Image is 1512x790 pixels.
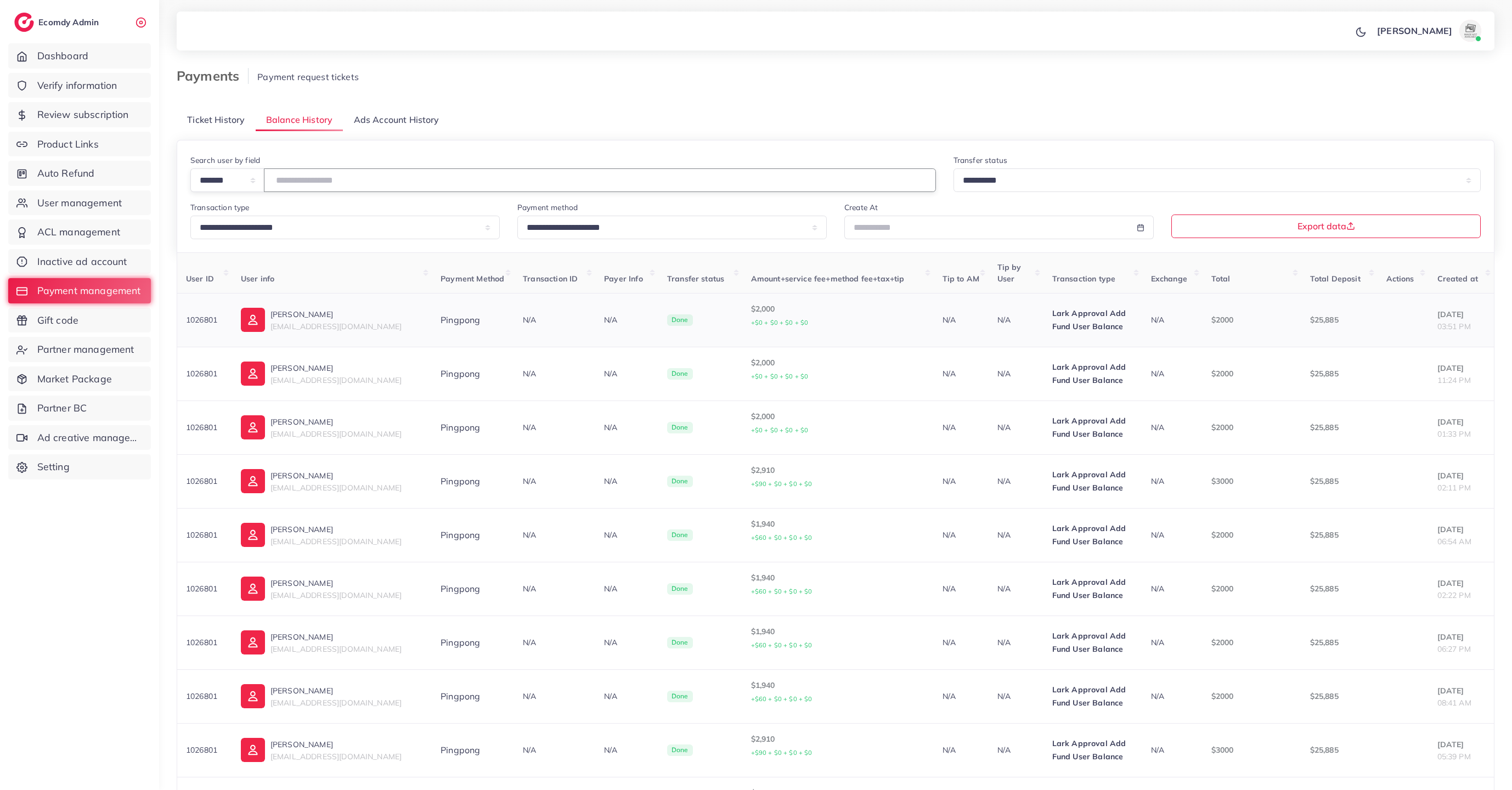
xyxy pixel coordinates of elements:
span: 11:24 PM [1437,375,1471,385]
a: Gift code [8,308,151,333]
p: 1026801 [186,421,223,434]
p: N/A [997,313,1035,326]
span: Product Links [37,137,99,151]
p: $2,910 [751,732,925,759]
span: User ID [186,274,214,284]
a: [PERSON_NAME]avatar [1371,20,1486,42]
p: N/A [604,367,650,380]
small: +$90 + $0 + $0 + $0 [751,480,813,488]
p: [DATE] [1437,308,1485,321]
p: N/A [943,582,980,595]
span: 05:39 PM [1437,752,1471,761]
a: Review subscription [8,102,151,127]
span: N/A [523,637,536,647]
p: $2000 [1211,367,1293,380]
p: Lark Approval Add Fund User Balance [1052,683,1133,709]
span: Partner BC [37,401,87,415]
span: N/A [523,745,536,755]
span: Actions [1386,274,1414,284]
span: [EMAIL_ADDRESS][DOMAIN_NAME] [270,752,402,761]
span: Partner management [37,342,134,357]
span: Done [667,744,693,757]
div: Pingpong [441,690,505,703]
span: Total [1211,274,1231,284]
div: Pingpong [441,421,505,434]
a: Setting [8,454,151,479]
img: ic-user-info.36bf1079.svg [241,738,265,762]
span: N/A [523,315,536,325]
small: +$60 + $0 + $0 + $0 [751,534,813,541]
span: User management [37,196,122,210]
p: $1,940 [751,625,925,652]
button: Export data [1171,215,1481,238]
img: ic-user-info.36bf1079.svg [241,630,265,654]
img: ic-user-info.36bf1079.svg [241,523,265,547]
small: +$0 + $0 + $0 + $0 [751,319,809,326]
p: [PERSON_NAME] [270,362,402,375]
p: $2000 [1211,636,1293,649]
a: Market Package [8,366,151,392]
span: 06:54 AM [1437,537,1471,546]
span: Tip by User [997,262,1022,283]
img: ic-user-info.36bf1079.svg [241,469,265,493]
a: Verify information [8,73,151,98]
h3: Payments [177,68,249,84]
img: logo [14,13,34,32]
span: Done [667,637,693,649]
p: $25,885 [1310,475,1369,488]
span: Export data [1297,222,1355,230]
p: N/A [997,743,1035,757]
p: N/A [604,475,650,488]
span: Done [667,314,693,326]
img: ic-user-info.36bf1079.svg [241,415,265,439]
p: N/A [997,636,1035,649]
p: Lark Approval Add Fund User Balance [1052,360,1133,387]
p: Lark Approval Add Fund User Balance [1052,468,1133,494]
small: +$60 + $0 + $0 + $0 [751,588,813,595]
span: [EMAIL_ADDRESS][DOMAIN_NAME] [270,321,402,331]
p: 1026801 [186,636,223,649]
p: $2,910 [751,464,925,490]
span: Done [667,476,693,488]
span: [EMAIL_ADDRESS][DOMAIN_NAME] [270,590,402,600]
div: Pingpong [441,529,505,541]
p: [PERSON_NAME] [270,738,402,751]
span: [EMAIL_ADDRESS][DOMAIN_NAME] [270,537,402,546]
span: Review subscription [37,108,129,122]
p: [PERSON_NAME] [270,630,402,644]
span: [EMAIL_ADDRESS][DOMAIN_NAME] [270,698,402,708]
div: Pingpong [441,314,505,326]
span: [EMAIL_ADDRESS][DOMAIN_NAME] [270,483,402,493]
span: N/A [1151,745,1164,755]
p: [DATE] [1437,738,1485,751]
p: [DATE] [1437,684,1485,697]
p: [PERSON_NAME] [270,415,402,428]
p: [DATE] [1437,469,1485,482]
p: $2000 [1211,582,1293,595]
p: N/A [943,528,980,541]
p: N/A [943,690,980,703]
p: $1,940 [751,679,925,706]
span: [EMAIL_ADDRESS][DOMAIN_NAME] [270,644,402,654]
label: Search user by field [190,155,260,166]
span: Setting [37,460,70,474]
a: ACL management [8,219,151,245]
a: Payment management [8,278,151,303]
span: N/A [1151,369,1164,379]
p: 1026801 [186,313,223,326]
p: $2000 [1211,313,1293,326]
p: $1,940 [751,517,925,544]
p: 1026801 [186,743,223,757]
p: N/A [943,475,980,488]
p: N/A [604,636,650,649]
p: $25,885 [1310,636,1369,649]
p: 1026801 [186,367,223,380]
p: [PERSON_NAME] [270,684,402,697]
p: N/A [604,690,650,703]
p: N/A [943,313,980,326]
p: [PERSON_NAME] [270,308,402,321]
img: ic-user-info.36bf1079.svg [241,684,265,708]
p: [DATE] [1437,577,1485,590]
span: Done [667,529,693,541]
p: $25,885 [1310,582,1369,595]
